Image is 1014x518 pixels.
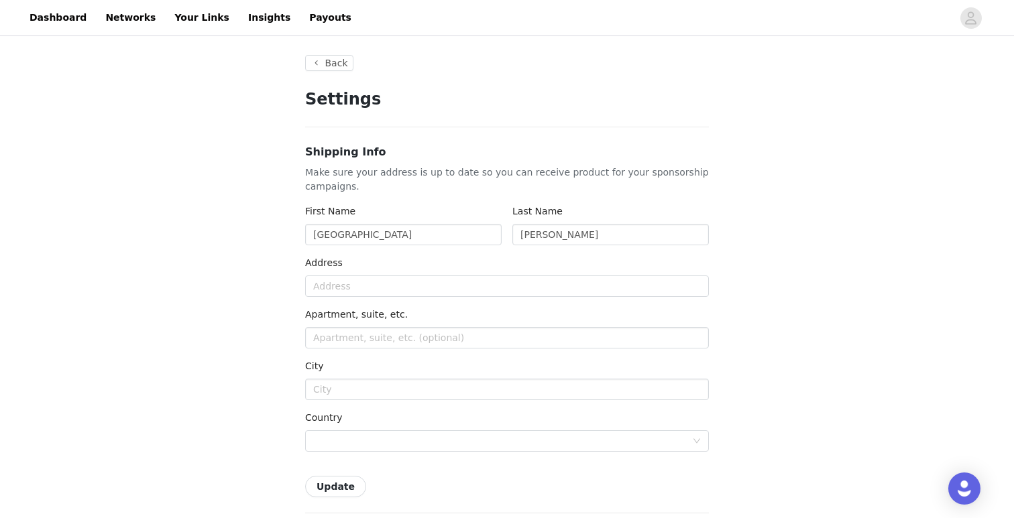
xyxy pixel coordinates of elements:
[693,437,701,446] i: icon: down
[301,3,359,33] a: Payouts
[305,206,355,216] label: First Name
[305,327,709,348] input: Apartment, suite, etc. (optional)
[305,379,709,400] input: City
[512,206,563,216] label: Last Name
[305,275,709,297] input: Address
[305,55,353,71] button: Back
[240,3,298,33] a: Insights
[948,472,980,505] div: Open Intercom Messenger
[21,3,95,33] a: Dashboard
[305,87,709,111] h1: Settings
[305,257,343,268] label: Address
[305,361,323,371] label: City
[305,144,709,160] h3: Shipping Info
[305,166,709,194] p: Make sure your address is up to date so you can receive product for your sponsorship campaigns.
[964,7,977,29] div: avatar
[305,476,366,497] button: Update
[305,309,408,320] label: Apartment, suite, etc.
[305,412,343,423] label: Country
[166,3,237,33] a: Your Links
[97,3,164,33] a: Networks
